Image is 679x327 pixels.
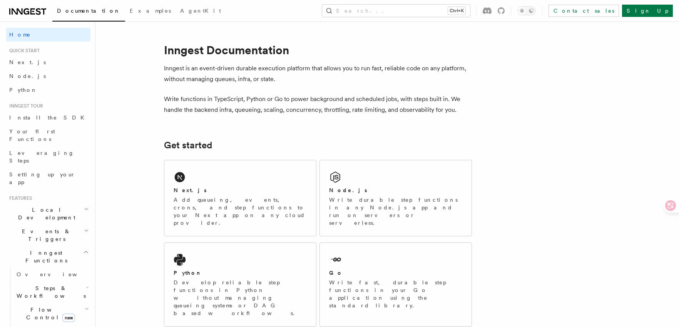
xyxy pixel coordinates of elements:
span: Features [6,195,32,201]
h2: Go [329,269,343,277]
a: Documentation [52,2,125,22]
span: Overview [17,271,96,277]
p: Write functions in TypeScript, Python or Go to power background and scheduled jobs, with steps bu... [164,94,472,115]
a: Leveraging Steps [6,146,90,168]
p: Add queueing, events, crons, and step functions to your Next app on any cloud provider. [174,196,307,227]
button: Inngest Functions [6,246,90,267]
button: Search...Ctrl+K [322,5,470,17]
a: Next.js [6,55,90,69]
a: PythonDevelop reliable step functions in Python without managing queueing systems or DAG based wo... [164,242,316,327]
a: Examples [125,2,176,21]
button: Local Development [6,203,90,224]
span: Examples [130,8,171,14]
p: Inngest is an event-driven durable execution platform that allows you to run fast, reliable code ... [164,63,472,85]
a: Sign Up [622,5,673,17]
a: Contact sales [549,5,619,17]
a: Node.js [6,69,90,83]
a: Home [6,28,90,41]
a: Next.jsAdd queueing, events, crons, and step functions to your Next app on any cloud provider. [164,160,316,236]
a: Your first Functions [6,124,90,146]
button: Toggle dark mode [517,6,536,15]
h2: Python [174,269,202,277]
span: Leveraging Steps [9,150,74,164]
a: GoWrite fast, durable step functions in your Go application using the standard library. [319,242,472,327]
button: Flow Controlnew [13,303,90,324]
span: Flow Control [13,306,85,321]
a: Get started [164,140,212,151]
a: Node.jsWrite durable step functions in any Node.js app and run on servers or serverless. [319,160,472,236]
h2: Next.js [174,186,207,194]
span: Python [9,87,37,93]
h2: Node.js [329,186,367,194]
a: AgentKit [176,2,226,21]
span: new [62,314,75,322]
a: Overview [13,267,90,281]
a: Setting up your app [6,168,90,189]
span: AgentKit [180,8,221,14]
kbd: Ctrl+K [448,7,465,15]
span: Install the SDK [9,115,89,121]
span: Events & Triggers [6,227,84,243]
span: Next.js [9,59,46,65]
a: Install the SDK [6,111,90,124]
span: Local Development [6,206,84,221]
span: Node.js [9,73,46,79]
p: Write durable step functions in any Node.js app and run on servers or serverless. [329,196,462,227]
span: Documentation [57,8,120,14]
p: Develop reliable step functions in Python without managing queueing systems or DAG based workflows. [174,279,307,317]
span: Inngest Functions [6,249,83,264]
span: Inngest tour [6,103,43,109]
span: Quick start [6,48,40,54]
span: Home [9,31,31,38]
a: Python [6,83,90,97]
span: Steps & Workflows [13,284,86,300]
button: Steps & Workflows [13,281,90,303]
button: Events & Triggers [6,224,90,246]
p: Write fast, durable step functions in your Go application using the standard library. [329,279,462,309]
span: Setting up your app [9,171,75,185]
span: Your first Functions [9,128,55,142]
h1: Inngest Documentation [164,43,472,57]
